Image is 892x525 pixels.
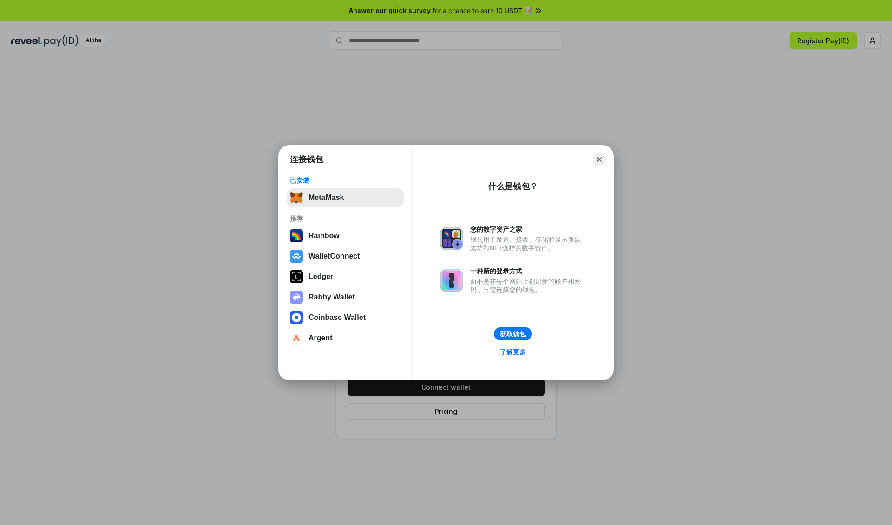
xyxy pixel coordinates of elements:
[500,330,526,338] div: 获取钱包
[290,332,303,345] img: svg+xml,%3Csvg%20width%3D%2228%22%20height%3D%2228%22%20viewBox%3D%220%200%2028%2028%22%20fill%3D...
[287,267,404,286] button: Ledger
[440,269,463,292] img: svg+xml,%3Csvg%20xmlns%3D%22http%3A%2F%2Fwww.w3.org%2F2000%2Fsvg%22%20fill%3D%22none%22%20viewBox...
[470,235,585,252] div: 钱包用于发送、接收、存储和显示像以太坊和NFT这样的数字资产。
[470,225,585,233] div: 您的数字资产之家
[287,308,404,327] button: Coinbase Wallet
[494,346,531,358] a: 了解更多
[470,277,585,294] div: 而不是在每个网站上创建新的账户和密码，只需连接您的钱包。
[287,188,404,207] button: MetaMask
[308,293,355,301] div: Rabby Wallet
[290,176,401,185] div: 已安装
[308,193,344,202] div: MetaMask
[488,181,538,192] div: 什么是钱包？
[287,288,404,306] button: Rabby Wallet
[308,313,366,322] div: Coinbase Wallet
[290,311,303,324] img: svg+xml,%3Csvg%20width%3D%2228%22%20height%3D%2228%22%20viewBox%3D%220%200%2028%2028%22%20fill%3D...
[290,154,323,165] h1: 连接钱包
[290,191,303,204] img: svg+xml,%3Csvg%20fill%3D%22none%22%20height%3D%2233%22%20viewBox%3D%220%200%2035%2033%22%20width%...
[470,267,585,275] div: 一种新的登录方式
[290,229,303,242] img: svg+xml,%3Csvg%20width%3D%22120%22%20height%3D%22120%22%20viewBox%3D%220%200%20120%20120%22%20fil...
[308,334,333,342] div: Argent
[440,227,463,250] img: svg+xml,%3Csvg%20xmlns%3D%22http%3A%2F%2Fwww.w3.org%2F2000%2Fsvg%22%20fill%3D%22none%22%20viewBox...
[500,348,526,356] div: 了解更多
[308,232,340,240] div: Rainbow
[287,329,404,347] button: Argent
[593,153,606,166] button: Close
[290,270,303,283] img: svg+xml,%3Csvg%20xmlns%3D%22http%3A%2F%2Fwww.w3.org%2F2000%2Fsvg%22%20width%3D%2228%22%20height%3...
[308,272,333,281] div: Ledger
[287,247,404,266] button: WalletConnect
[290,214,401,223] div: 推荐
[287,226,404,245] button: Rainbow
[494,327,532,340] button: 获取钱包
[290,250,303,263] img: svg+xml,%3Csvg%20width%3D%2228%22%20height%3D%2228%22%20viewBox%3D%220%200%2028%2028%22%20fill%3D...
[308,252,360,260] div: WalletConnect
[290,291,303,304] img: svg+xml,%3Csvg%20xmlns%3D%22http%3A%2F%2Fwww.w3.org%2F2000%2Fsvg%22%20fill%3D%22none%22%20viewBox...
